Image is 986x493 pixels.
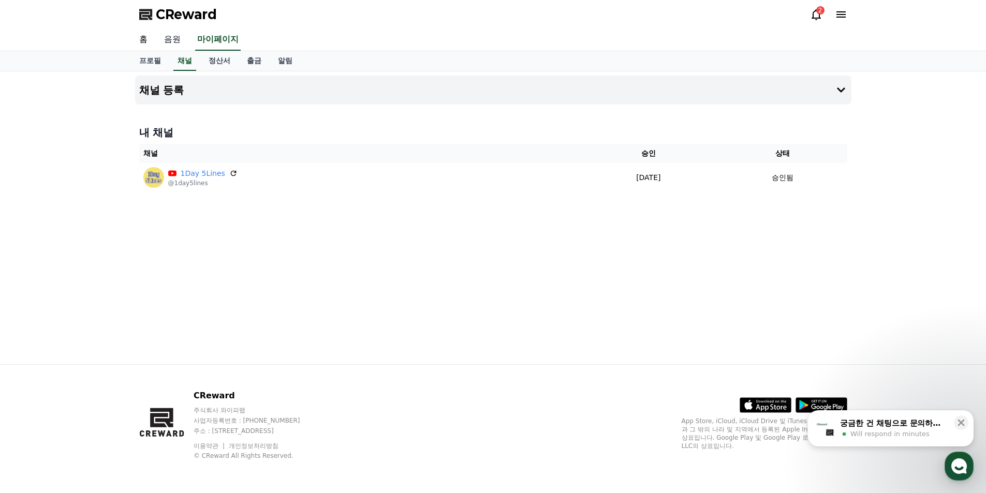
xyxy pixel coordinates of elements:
[194,442,226,450] a: 이용약관
[131,51,169,71] a: 프로필
[86,344,116,352] span: Messages
[153,343,179,352] span: Settings
[68,328,134,354] a: Messages
[195,29,241,51] a: 마이페이지
[816,6,825,14] div: 2
[131,29,156,51] a: 홈
[26,343,45,352] span: Home
[173,51,196,71] a: 채널
[239,51,270,71] a: 출금
[134,328,199,354] a: Settings
[168,179,238,187] p: @1day5lines
[194,452,320,460] p: © CReward All Rights Reserved.
[156,29,189,51] a: 음원
[682,417,847,450] p: App Store, iCloud, iCloud Drive 및 iTunes Store는 미국과 그 밖의 나라 및 지역에서 등록된 Apple Inc.의 서비스 상표입니다. Goo...
[810,8,822,21] a: 2
[582,172,714,183] p: [DATE]
[181,168,225,179] a: 1Day 5Lines
[194,416,320,425] p: 사업자등록번호 : [PHONE_NUMBER]
[200,51,239,71] a: 정산서
[194,390,320,402] p: CReward
[139,84,184,96] h4: 채널 등록
[156,6,217,23] span: CReward
[139,144,579,163] th: 채널
[143,167,164,188] img: 1Day 5Lines
[139,125,847,140] h4: 내 채널
[194,406,320,414] p: 주식회사 와이피랩
[135,76,851,104] button: 채널 등록
[718,144,847,163] th: 상태
[3,328,68,354] a: Home
[139,6,217,23] a: CReward
[194,427,320,435] p: 주소 : [STREET_ADDRESS]
[578,144,718,163] th: 승인
[229,442,278,450] a: 개인정보처리방침
[772,172,793,183] p: 승인됨
[270,51,301,71] a: 알림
